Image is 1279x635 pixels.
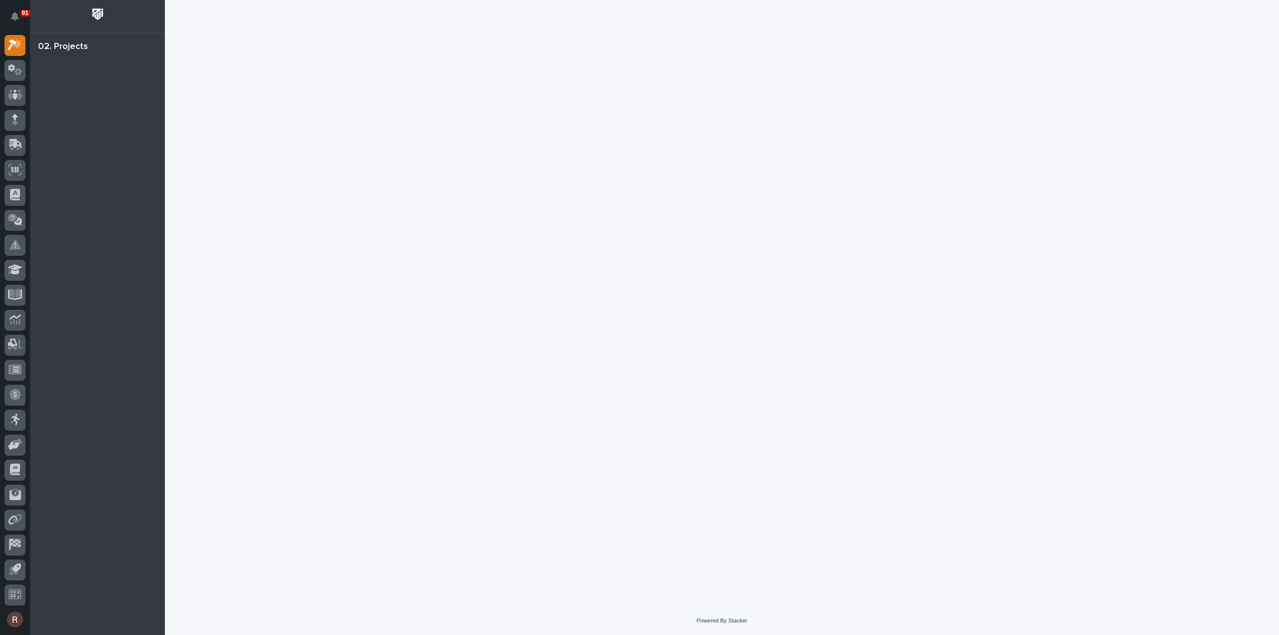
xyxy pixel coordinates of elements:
a: Powered By Stacker [696,618,747,624]
div: Notifications91 [12,12,25,28]
img: Workspace Logo [88,5,107,23]
p: 91 [22,9,28,16]
button: users-avatar [4,609,25,630]
div: 02. Projects [38,41,88,52]
button: Notifications [4,6,25,27]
